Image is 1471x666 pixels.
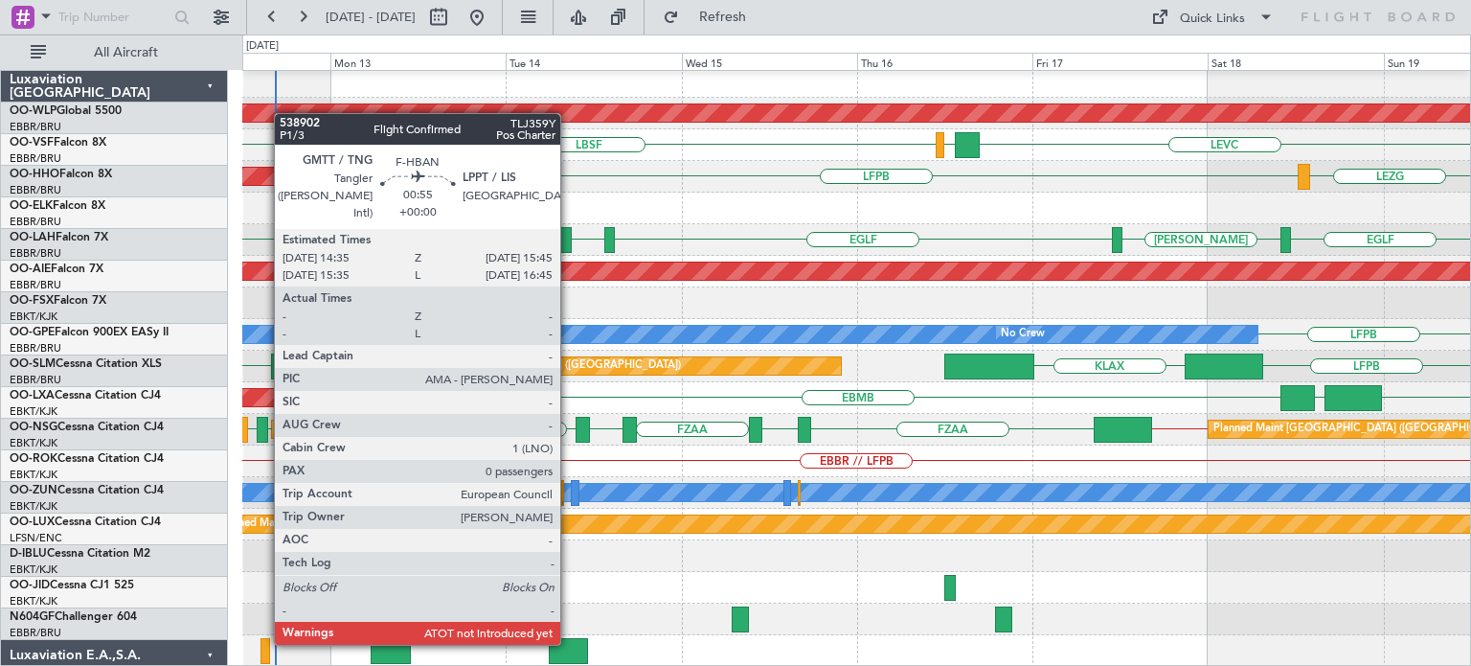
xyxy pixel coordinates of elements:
a: OO-HHOFalcon 8X [10,169,112,180]
a: OO-AIEFalcon 7X [10,264,103,275]
div: [DATE] [246,38,279,55]
a: EBKT/KJK [10,563,57,577]
a: EBBR/BRU [10,373,61,387]
a: EBBR/BRU [10,183,61,197]
a: OO-ZUNCessna Citation CJ4 [10,485,164,496]
span: OO-SLM [10,358,56,370]
input: Trip Number [58,3,169,32]
a: OO-LAHFalcon 7X [10,232,108,243]
span: OO-AIE [10,264,51,275]
span: OO-HHO [10,169,59,180]
a: LFSN/ENC [10,531,62,545]
a: OO-ROKCessna Citation CJ4 [10,453,164,465]
div: Fri 17 [1032,53,1208,70]
button: Quick Links [1142,2,1283,33]
a: EBKT/KJK [10,499,57,514]
span: N604GF [10,611,55,623]
a: OO-NSGCessna Citation CJ4 [10,422,164,433]
a: EBBR/BRU [10,246,61,261]
span: OO-WLP [10,105,57,117]
a: EBKT/KJK [10,468,57,482]
a: OO-JIDCessna CJ1 525 [10,580,134,591]
a: EBKT/KJK [10,436,57,450]
span: D-IBLU [10,548,47,560]
a: EBBR/BRU [10,215,61,229]
span: All Aircraft [50,46,202,59]
div: Planned Maint [GEOGRAPHIC_DATA] ([GEOGRAPHIC_DATA]) [379,352,681,380]
a: OO-LXACessna Citation CJ4 [10,390,161,402]
a: OO-WLPGlobal 5500 [10,105,122,117]
span: OO-NSG [10,422,57,433]
a: N604GFChallenger 604 [10,611,137,623]
a: OO-SLMCessna Citation XLS [10,358,162,370]
a: EBKT/KJK [10,310,57,324]
span: OO-LXA [10,390,55,402]
a: OO-LUXCessna Citation CJ4 [10,517,161,528]
span: Refresh [683,11,763,24]
a: OO-VSFFalcon 8X [10,137,106,149]
a: EBKT/KJK [10,594,57,609]
a: EBBR/BRU [10,341,61,356]
a: EBBR/BRU [10,151,61,166]
a: OO-FSXFalcon 7X [10,295,106,307]
span: OO-JID [10,580,50,591]
div: Wed 15 [682,53,857,70]
span: [DATE] - [DATE] [326,9,416,26]
a: EBBR/BRU [10,120,61,134]
span: OO-ZUN [10,485,57,496]
span: OO-GPE [10,327,55,338]
a: EBBR/BRU [10,626,61,640]
span: OO-FSX [10,295,54,307]
span: OO-VSF [10,137,54,149]
span: OO-LAH [10,232,56,243]
div: No Crew [1001,320,1045,349]
a: EBBR/BRU [10,278,61,292]
div: Tue 14 [506,53,681,70]
span: OO-LUX [10,517,55,528]
div: Sat 18 [1208,53,1383,70]
span: OO-ROK [10,453,57,465]
a: OO-ELKFalcon 8X [10,200,105,212]
div: Sun 12 [155,53,330,70]
a: EBKT/KJK [10,404,57,419]
button: Refresh [654,2,769,33]
div: Planned Maint Riga (Riga Intl) [217,510,361,539]
a: OO-GPEFalcon 900EX EASy II [10,327,169,338]
button: All Aircraft [21,37,208,68]
div: Mon 13 [330,53,506,70]
a: D-IBLUCessna Citation M2 [10,548,150,560]
div: No Crew [510,320,554,349]
div: Planned Maint Melsbroek Air Base [277,415,444,444]
div: Thu 16 [857,53,1032,70]
span: OO-ELK [10,200,53,212]
div: Quick Links [1180,10,1245,29]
